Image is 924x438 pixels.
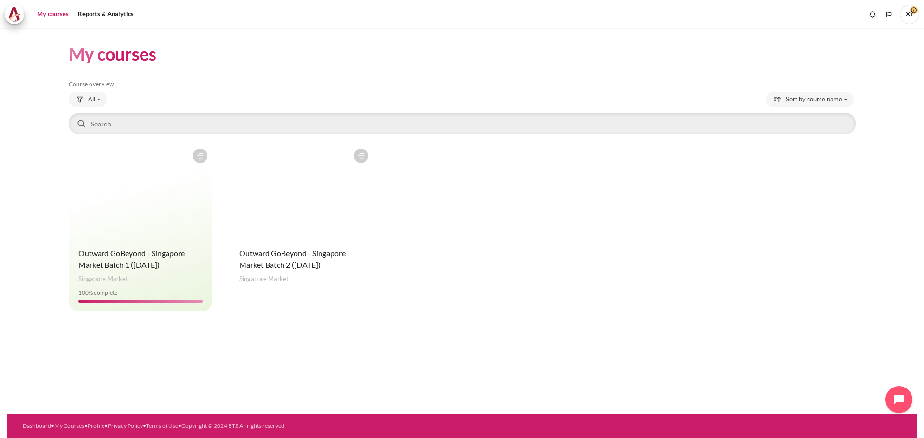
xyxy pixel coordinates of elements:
[88,95,95,104] span: All
[78,289,89,296] span: 100
[54,422,84,429] a: My Courses
[181,422,284,429] a: Copyright © 2024 BTS All rights reserved
[69,92,856,136] div: Course overview controls
[69,92,107,107] button: Grouping drop-down menu
[900,5,919,24] span: XT
[786,95,842,104] span: Sort by course name
[146,422,178,429] a: Terms of Use
[865,7,880,22] div: Show notification window with no new notifications
[69,43,156,65] h1: My courses
[23,422,51,429] a: Dashboard
[239,249,346,269] a: Outward GoBeyond - Singapore Market Batch 2 ([DATE])
[78,275,128,284] span: Singapore Market
[882,7,896,22] button: Languages
[69,113,856,134] input: Search
[78,249,185,269] a: Outward GoBeyond - Singapore Market Batch 1 ([DATE])
[239,275,289,284] span: Singapore Market
[900,5,919,24] a: User menu
[766,92,854,107] button: Sorting drop-down menu
[8,7,21,22] img: Architeck
[75,5,137,24] a: Reports & Analytics
[78,288,203,297] div: % complete
[23,422,516,430] div: • • • • •
[69,80,856,88] h5: Course overview
[34,5,72,24] a: My courses
[88,422,104,429] a: Profile
[108,422,143,429] a: Privacy Policy
[7,28,917,327] section: Content
[5,5,29,24] a: Architeck Architeck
